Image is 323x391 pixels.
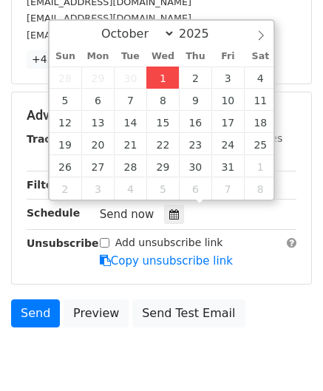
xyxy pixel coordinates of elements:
span: October 28, 2025 [114,155,146,177]
span: October 26, 2025 [50,155,82,177]
span: October 22, 2025 [146,133,179,155]
span: October 29, 2025 [146,155,179,177]
input: Year [175,27,228,41]
span: November 1, 2025 [244,155,276,177]
span: October 19, 2025 [50,133,82,155]
span: October 18, 2025 [244,111,276,133]
strong: Tracking [27,133,76,145]
a: Send Test Email [132,299,245,327]
span: October 7, 2025 [114,89,146,111]
span: Wed [146,52,179,61]
span: Tue [114,52,146,61]
span: October 11, 2025 [244,89,276,111]
span: September 28, 2025 [50,67,82,89]
span: November 6, 2025 [179,177,211,200]
a: Send [11,299,60,327]
span: October 3, 2025 [211,67,244,89]
span: October 8, 2025 [146,89,179,111]
strong: Unsubscribe [27,237,99,249]
span: October 31, 2025 [211,155,244,177]
span: November 3, 2025 [81,177,114,200]
strong: Schedule [27,207,80,219]
span: October 27, 2025 [81,155,114,177]
span: November 2, 2025 [50,177,82,200]
a: Copy unsubscribe link [100,254,233,268]
span: Thu [179,52,211,61]
span: Fri [211,52,244,61]
span: October 9, 2025 [179,89,211,111]
span: October 13, 2025 [81,111,114,133]
span: October 17, 2025 [211,111,244,133]
span: October 5, 2025 [50,89,82,111]
span: Sun [50,52,82,61]
span: October 10, 2025 [211,89,244,111]
iframe: Chat Widget [249,320,323,391]
span: October 20, 2025 [81,133,114,155]
span: October 12, 2025 [50,111,82,133]
span: October 24, 2025 [211,133,244,155]
span: October 6, 2025 [81,89,114,111]
a: +45 more [27,50,89,69]
a: Preview [64,299,129,327]
span: November 7, 2025 [211,177,244,200]
span: October 2, 2025 [179,67,211,89]
label: Add unsubscribe link [115,235,223,251]
span: Sat [244,52,276,61]
span: October 30, 2025 [179,155,211,177]
span: November 4, 2025 [114,177,146,200]
span: Mon [81,52,114,61]
span: October 15, 2025 [146,111,179,133]
h5: Advanced [27,107,296,123]
span: September 30, 2025 [114,67,146,89]
span: November 8, 2025 [244,177,276,200]
span: October 1, 2025 [146,67,179,89]
span: November 5, 2025 [146,177,179,200]
span: October 21, 2025 [114,133,146,155]
span: September 29, 2025 [81,67,114,89]
span: October 25, 2025 [244,133,276,155]
span: October 16, 2025 [179,111,211,133]
strong: Filters [27,179,64,191]
small: [EMAIL_ADDRESS][DOMAIN_NAME] [27,30,191,41]
span: Send now [100,208,154,221]
span: October 4, 2025 [244,67,276,89]
span: October 23, 2025 [179,133,211,155]
small: [EMAIL_ADDRESS][DOMAIN_NAME] [27,13,191,24]
span: October 14, 2025 [114,111,146,133]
